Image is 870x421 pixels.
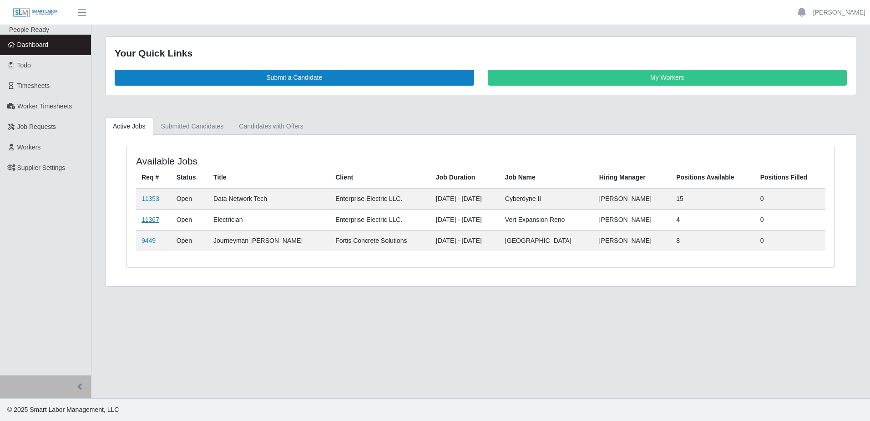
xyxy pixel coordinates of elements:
[171,209,208,230] td: Open
[671,167,754,188] th: Positions Available
[755,167,825,188] th: Positions Filled
[136,155,415,167] h4: Available Jobs
[500,209,594,230] td: Vert Expansion Reno
[17,123,56,130] span: Job Requests
[594,209,671,230] td: [PERSON_NAME]
[17,62,31,69] span: Todo
[17,144,41,151] span: Workers
[208,230,330,251] td: Journeyman [PERSON_NAME]
[208,188,330,210] td: Data Network Tech
[115,70,474,86] a: Submit a Candidate
[755,188,825,210] td: 0
[142,195,159,202] a: 11353
[671,230,754,251] td: 8
[171,167,208,188] th: Status
[153,118,232,135] a: Submitted Candidates
[9,26,49,33] span: People Ready
[115,46,847,61] div: Your Quick Links
[208,209,330,230] td: Electrician
[430,167,500,188] th: Job Duration
[231,118,311,135] a: Candidates with Offers
[142,216,159,223] a: 11367
[17,82,50,89] span: Timesheets
[430,230,500,251] td: [DATE] - [DATE]
[171,188,208,210] td: Open
[330,188,430,210] td: Enterprise Electric LLC.
[430,188,500,210] td: [DATE] - [DATE]
[7,406,119,413] span: © 2025 Smart Labor Management, LLC
[594,167,671,188] th: Hiring Manager
[208,167,330,188] th: Title
[17,103,72,110] span: Worker Timesheets
[171,230,208,251] td: Open
[488,70,847,86] a: My Workers
[17,41,49,48] span: Dashboard
[500,188,594,210] td: Cyberdyne II
[13,8,58,18] img: SLM Logo
[500,167,594,188] th: Job Name
[671,209,754,230] td: 4
[105,118,153,135] a: Active Jobs
[330,230,430,251] td: Fortis Concrete Solutions
[430,209,500,230] td: [DATE] - [DATE]
[671,188,754,210] td: 15
[594,188,671,210] td: [PERSON_NAME]
[755,209,825,230] td: 0
[755,230,825,251] td: 0
[813,8,865,17] a: [PERSON_NAME]
[136,167,171,188] th: Req #
[500,230,594,251] td: [GEOGRAPHIC_DATA]
[330,209,430,230] td: Enterprise Electric LLC.
[17,164,66,171] span: Supplier Settings
[142,237,156,244] a: 9449
[330,167,430,188] th: Client
[594,230,671,251] td: [PERSON_NAME]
